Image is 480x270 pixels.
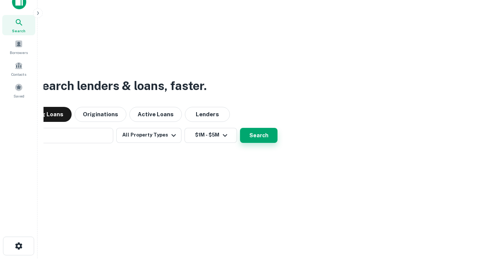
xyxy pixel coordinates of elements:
[185,107,230,122] button: Lenders
[34,77,207,95] h3: Search lenders & loans, faster.
[75,107,126,122] button: Originations
[13,93,24,99] span: Saved
[2,58,35,79] a: Contacts
[11,71,26,77] span: Contacts
[12,28,25,34] span: Search
[116,128,181,143] button: All Property Types
[2,15,35,35] a: Search
[129,107,182,122] button: Active Loans
[240,128,277,143] button: Search
[10,49,28,55] span: Borrowers
[2,80,35,100] a: Saved
[184,128,237,143] button: $1M - $5M
[2,37,35,57] a: Borrowers
[442,210,480,246] iframe: Chat Widget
